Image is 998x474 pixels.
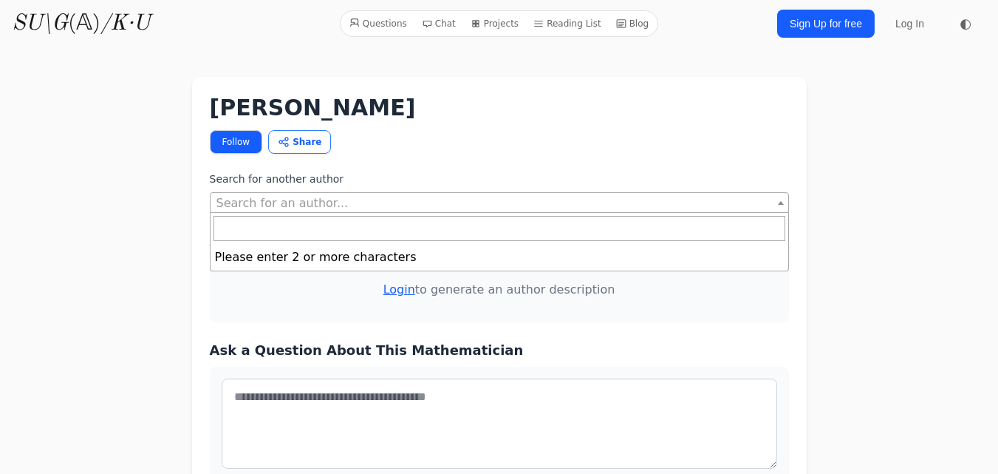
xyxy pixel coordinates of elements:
a: Questions [344,14,413,33]
a: SU\G(𝔸)/K·U [12,10,150,37]
h3: Ask a Question About This Mathematician [210,340,789,361]
span: ◐ [960,17,971,30]
p: to generate an author description [222,269,777,311]
a: Log In [886,10,933,37]
span: Search for an author... [211,193,788,214]
a: Follow [210,130,263,154]
h1: [PERSON_NAME] [210,95,416,121]
i: /K·U [100,13,150,35]
a: Reading List [527,14,607,33]
span: Search for an author... [210,192,789,213]
a: Chat [416,14,462,33]
li: Please enter 2 or more characters [211,244,788,271]
a: Login [383,282,415,297]
a: Sign Up for free [777,10,875,38]
label: Search for another author [210,172,789,186]
span: Share [293,135,321,149]
input: Search [213,216,785,241]
span: Search for an author... [216,196,349,210]
a: Projects [465,14,524,33]
i: SU\G [12,13,68,35]
button: ◐ [951,9,980,38]
a: Blog [610,14,655,33]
